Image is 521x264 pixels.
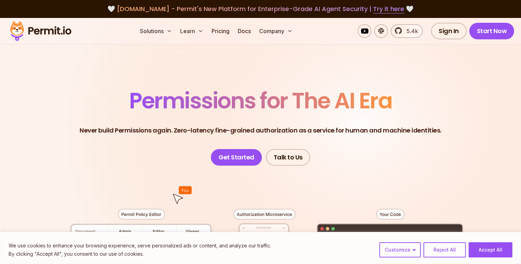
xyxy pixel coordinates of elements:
[379,242,421,257] button: Customize
[17,4,504,14] div: 🤍 🤍
[256,24,295,38] button: Company
[7,19,74,43] img: Permit logo
[402,27,418,35] span: 5.4k
[469,23,514,39] a: Start Now
[235,24,254,38] a: Docs
[9,242,271,250] p: We use cookies to enhance your browsing experience, serve personalized ads or content, and analyz...
[80,126,441,135] p: Never build Permissions again. Zero-latency fine-grained authorization as a service for human and...
[177,24,206,38] button: Learn
[211,149,262,166] a: Get Started
[117,4,404,13] span: [DOMAIN_NAME] - Permit's New Platform for Enterprise-Grade AI Agent Security |
[266,149,310,166] a: Talk to Us
[137,24,175,38] button: Solutions
[469,242,512,257] button: Accept All
[391,24,423,38] a: 5.4k
[129,85,392,116] span: Permissions for The AI Era
[9,250,271,258] p: By clicking "Accept All", you consent to our use of cookies.
[209,24,232,38] a: Pricing
[423,242,466,257] button: Reject All
[431,23,467,39] a: Sign In
[373,4,404,13] a: Try it here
